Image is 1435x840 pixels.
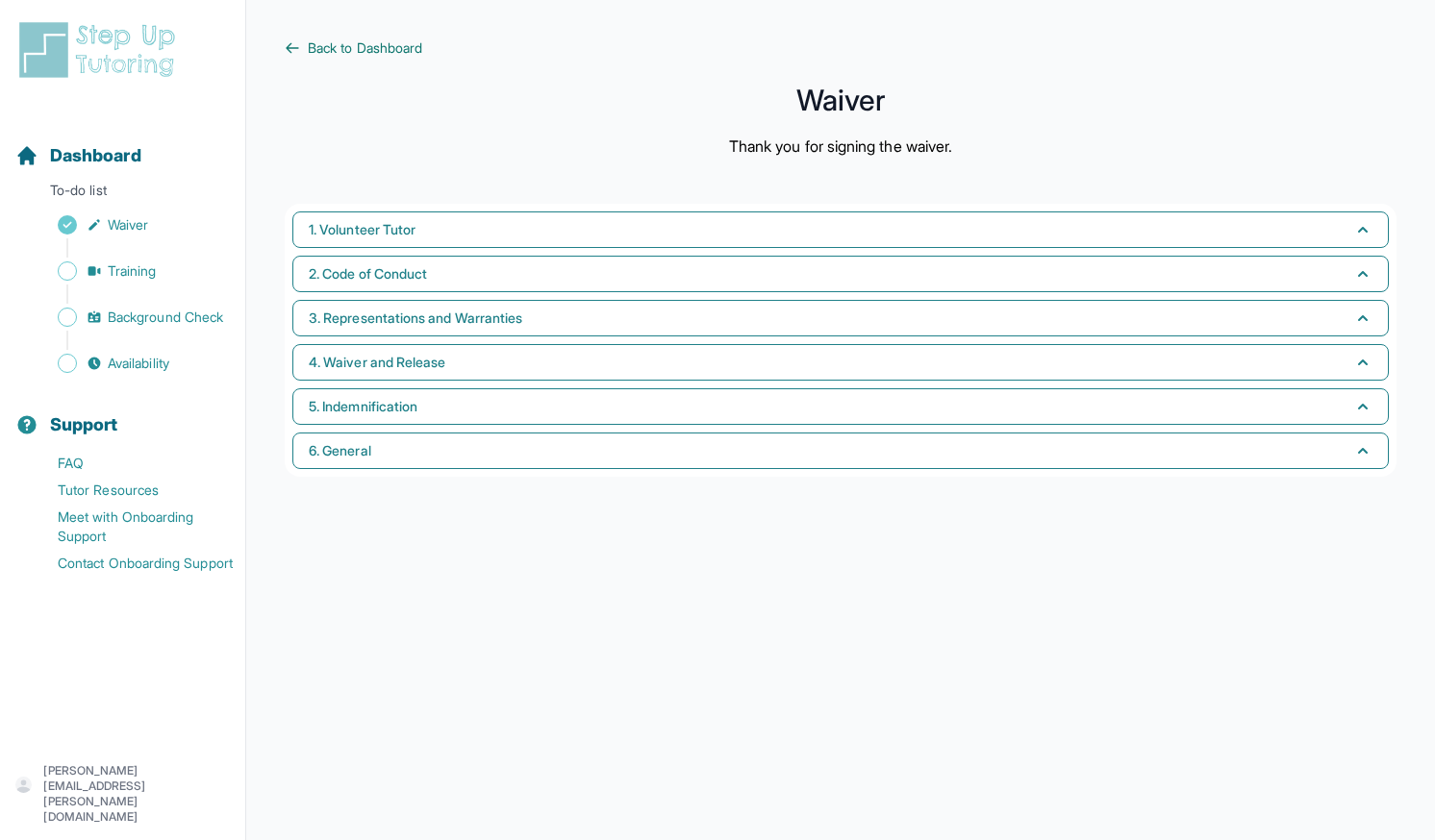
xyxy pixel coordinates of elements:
[15,19,187,81] img: logo
[15,477,245,504] a: Tutor Resources
[108,261,157,281] span: Training
[15,211,245,238] a: Waiver
[285,38,1397,58] a: Back to Dashboard
[309,264,427,284] span: 2. Code of Conduct
[309,441,371,460] span: 6. General
[309,220,415,239] span: 1. Volunteer Tutor
[292,211,1389,248] button: 1. Volunteer Tutor
[292,344,1389,381] button: 4. Waiver and Release
[15,350,245,377] a: Availability
[15,304,245,331] a: Background Check
[108,308,223,327] span: Background Check
[15,258,245,284] a: Training
[285,88,1397,111] h1: Waiver
[15,550,245,577] a: Contact Onboarding Support
[108,215,148,235] span: Waiver
[309,309,522,328] span: 3. Representations and Warranties
[50,142,141,169] span: Dashboard
[108,354,169,373] span: Availability
[309,397,417,416] span: 5. Indemnification
[308,38,422,58] span: Back to Dashboard
[292,300,1389,336] button: 3. Representations and Warranties
[8,181,238,208] p: To-do list
[43,763,230,825] p: [PERSON_NAME][EMAIL_ADDRESS][PERSON_NAME][DOMAIN_NAME]
[309,353,445,372] span: 4. Waiver and Release
[15,504,245,550] a: Meet with Onboarding Support
[292,388,1389,425] button: 5. Indemnification
[8,381,238,446] button: Support
[50,411,118,438] span: Support
[15,142,141,169] a: Dashboard
[15,450,245,477] a: FAQ
[292,256,1389,292] button: 2. Code of Conduct
[8,111,238,177] button: Dashboard
[292,432,1389,469] button: 6. General
[729,135,952,158] p: Thank you for signing the waiver.
[15,763,230,825] button: [PERSON_NAME][EMAIL_ADDRESS][PERSON_NAME][DOMAIN_NAME]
